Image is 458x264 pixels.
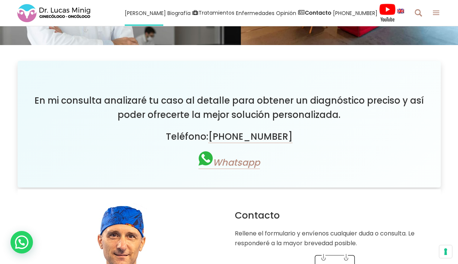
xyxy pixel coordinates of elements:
[125,9,166,17] span: [PERSON_NAME]
[305,9,331,17] strong: Contacto
[439,245,452,258] button: Sus preferencias de consentimiento para tecnologías de seguimiento
[379,3,396,22] img: Videos Youtube Ginecología
[397,9,404,13] img: language english
[167,9,191,17] span: Biografía
[198,9,234,17] span: Tratamientos
[198,151,213,166] img: Contacta por Whatsapp Dr Lucas Minig Valencia España. Ginecólogo cita por whatsapp
[198,156,260,169] a: Whatsapp
[208,130,292,143] a: [PHONE_NUMBER]
[276,9,296,17] span: Opinión
[23,94,435,122] h3: En mi consulta analizaré tu caso al detalle para obtener un diagnóstico preciso y así poder ofrec...
[236,9,275,17] span: Enfermedades
[235,229,435,248] p: Rellene el formulario y envíenos cualquier duda o consulta. Le responderé a la mayor brevedad pos...
[10,231,33,253] div: WhatsApp contact
[235,210,435,221] h2: Contacto
[333,9,377,17] span: [PHONE_NUMBER]
[23,130,435,144] h3: Teléfono:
